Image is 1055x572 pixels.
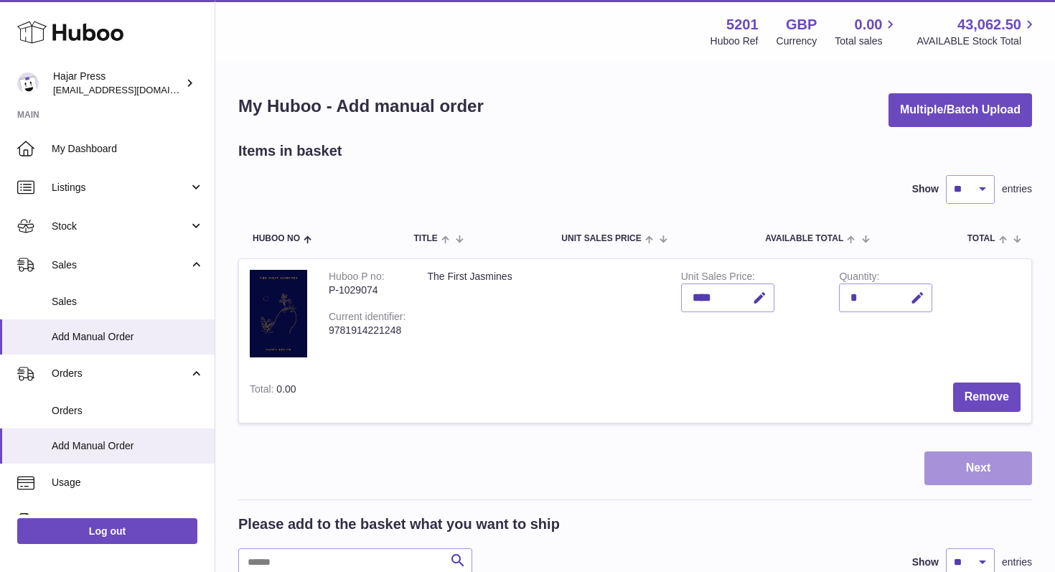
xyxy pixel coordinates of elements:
a: Log out [17,518,197,544]
a: 43,062.50 AVAILABLE Stock Total [916,15,1038,48]
label: Show [912,182,939,196]
span: Listings [52,181,189,194]
span: Total sales [835,34,899,48]
span: [EMAIL_ADDRESS][DOMAIN_NAME] [53,84,211,95]
span: Orders [52,404,204,418]
strong: 5201 [726,15,759,34]
span: Usage [52,476,204,489]
span: Sales [52,258,189,272]
span: entries [1002,555,1032,569]
div: P-1029074 [329,283,405,297]
a: 0.00 Total sales [835,15,899,48]
label: Show [912,555,939,569]
span: 0.00 [855,15,883,34]
button: Multiple/Batch Upload [888,93,1032,127]
span: AVAILABLE Total [765,234,843,243]
strong: GBP [786,15,817,34]
h2: Items in basket [238,141,342,161]
span: Title [413,234,437,243]
img: editorial@hajarpress.com [17,72,39,94]
label: Total [250,383,276,398]
span: Add Manual Order [52,330,204,344]
div: 9781914221248 [329,324,405,337]
label: Unit Sales Price [681,271,755,286]
img: The First Jasmines [250,270,307,358]
button: Next [924,451,1032,485]
button: Remove [953,383,1021,412]
div: Huboo P no [329,271,385,286]
span: AVAILABLE Stock Total [916,34,1038,48]
span: 43,062.50 [957,15,1021,34]
td: The First Jasmines [416,259,670,372]
span: Total [967,234,995,243]
h2: Please add to the basket what you want to ship [238,515,560,534]
span: Orders [52,367,189,380]
div: Current identifier [329,311,405,326]
span: Add Manual Order [52,439,204,453]
span: Unit Sales Price [561,234,641,243]
span: Stock [52,220,189,233]
div: Huboo Ref [711,34,759,48]
span: 0.00 [276,383,296,395]
label: Quantity [839,271,879,286]
div: Hajar Press [53,70,182,97]
span: Huboo no [253,234,300,243]
span: My Dashboard [52,142,204,156]
span: Sales [52,295,204,309]
h1: My Huboo - Add manual order [238,95,484,118]
div: Currency [777,34,817,48]
span: entries [1002,182,1032,196]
